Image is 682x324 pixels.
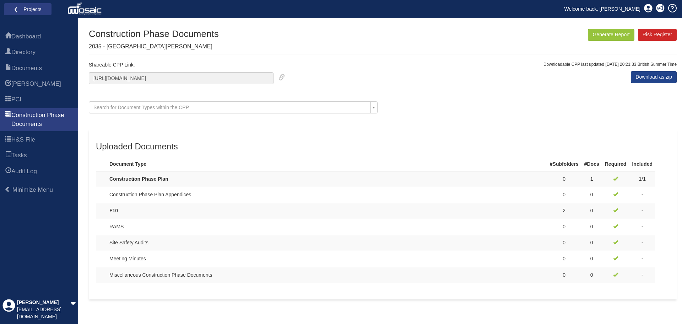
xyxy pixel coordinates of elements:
h1: Construction Phase Documents [89,29,219,39]
td: - [629,267,655,283]
iframe: Chat [652,292,677,319]
a: ❮ Projects [9,5,47,14]
span: Minimize Menu [12,186,53,193]
th: Required [602,155,629,171]
td: 0 [547,251,581,267]
span: Audit Log [5,168,11,176]
th: #Docs [581,155,602,171]
td: 1 [581,171,602,187]
span: Tasks [11,151,27,160]
span: Audit Log [11,167,37,176]
a: Risk Register [638,29,677,41]
span: Search for Document Types within the CPP [93,105,189,110]
a: F10 [109,208,118,213]
td: 0 [581,235,602,251]
th: Document Type [107,155,485,171]
td: 0 [581,219,602,235]
td: 0 [581,267,602,283]
th: Included [629,155,655,171]
span: Directory [5,48,11,57]
td: - [629,203,655,219]
span: PCI [5,96,11,104]
div: [PERSON_NAME] [17,299,70,306]
span: Dashboard [5,33,11,41]
p: 2035 - [GEOGRAPHIC_DATA][PERSON_NAME] [89,43,219,51]
img: logo_white.png [67,2,103,16]
td: 1/1 [629,171,655,187]
div: Profile [2,299,15,320]
td: 0 [547,171,581,187]
td: - [629,219,655,235]
td: - [629,187,655,203]
td: - [629,235,655,251]
button: Generate Report [588,29,634,41]
span: Minimize Menu [5,186,11,192]
span: Construction Phase Documents [11,111,73,128]
td: 0 [547,187,581,203]
span: PCI [11,95,21,104]
h3: Uploaded Documents [96,142,670,151]
a: Welcome back, [PERSON_NAME] [559,4,646,14]
span: HARI [5,80,11,89]
span: Tasks [5,152,11,160]
a: Download as zip [631,71,677,83]
td: - [629,251,655,267]
span: H&S File [5,136,11,144]
th: #Subfolders [547,155,581,171]
a: Construction Phase Plan [109,176,168,182]
td: 0 [547,267,581,283]
span: Dashboard [11,32,41,41]
td: 0 [581,187,602,203]
span: Documents [11,64,42,73]
div: Shareable CPP Link: [83,62,285,84]
span: H&S File [11,136,35,144]
td: 0 [581,203,602,219]
p: Downloadable CPP last updated [DATE] 20:21:33 British Summer Time [543,62,677,68]
td: 0 [547,235,581,251]
span: Construction Phase Documents [5,111,11,129]
td: 2 [547,203,581,219]
span: HARI [11,80,61,88]
span: Directory [11,48,36,57]
div: [EMAIL_ADDRESS][DOMAIN_NAME] [17,306,70,320]
td: 0 [547,219,581,235]
td: 0 [581,251,602,267]
span: Documents [5,64,11,73]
